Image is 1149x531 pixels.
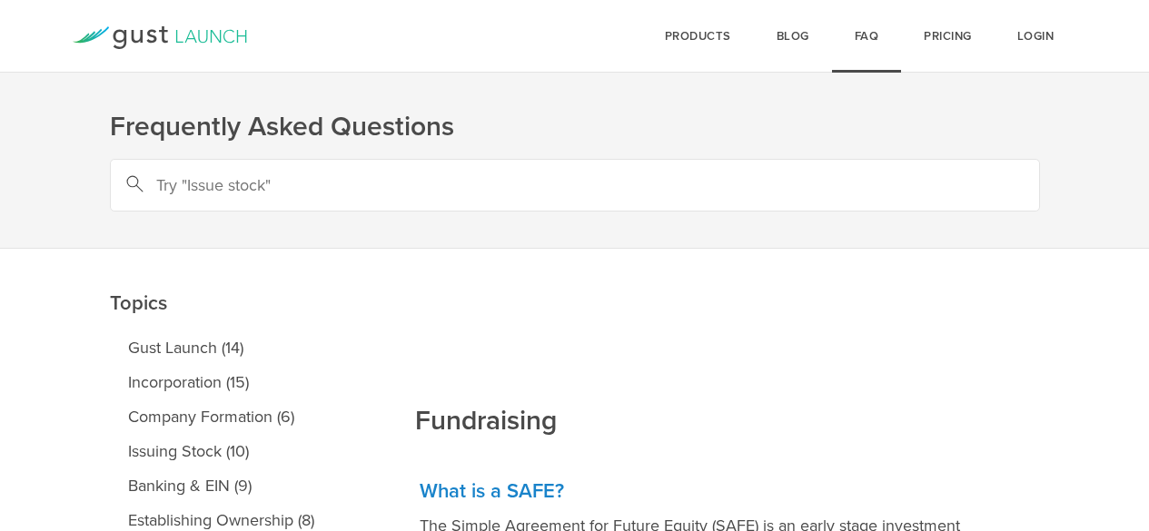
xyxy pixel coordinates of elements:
a: Banking & EIN (9) [110,468,374,503]
h2: Topics [110,162,374,321]
a: Issuing Stock (10) [110,434,374,468]
h2: Fundraising [415,280,557,439]
a: Gust Launch (14) [110,330,374,365]
a: Incorporation (15) [110,365,374,399]
a: Company Formation (6) [110,399,374,434]
h3: What is a SAFE? [420,478,1040,505]
input: Try "Issue stock" [110,159,1040,211]
h1: Frequently Asked Questions [110,109,1040,145]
